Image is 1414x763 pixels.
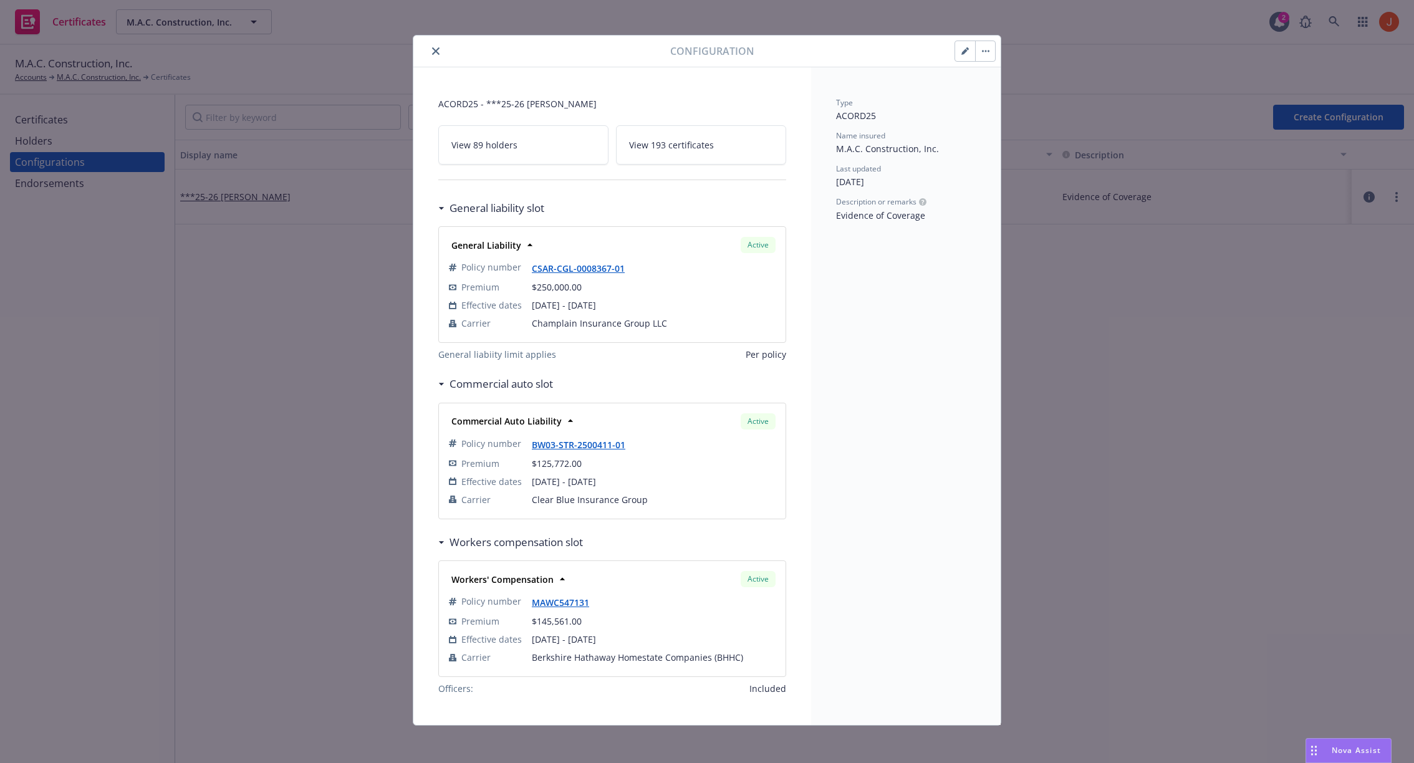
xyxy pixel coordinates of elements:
span: View 193 certificates [629,138,714,151]
span: $125,772.00 [532,458,582,469]
span: Policy number [461,437,521,450]
span: Berkshire Hathaway Homestate Companies (BHHC) [532,651,776,664]
span: ACORD25 - ***25-26 [PERSON_NAME] [438,97,786,110]
span: View 89 holders [451,138,517,151]
span: Clear Blue Insurance Group [532,493,776,506]
h3: General liability slot [450,200,544,216]
span: Included [749,682,786,695]
span: M.A.C. Construction, Inc. [836,143,939,155]
span: Effective dates [461,475,522,488]
span: BW03-STR-2500411-01 [532,438,635,451]
span: [DATE] [836,176,864,188]
span: Configuration [670,44,754,59]
span: Last updated [836,163,881,174]
div: Commercial auto slot [438,376,553,392]
span: MAWC547131 [532,595,599,609]
span: Description or remarks [836,196,916,207]
span: Carrier [461,493,491,506]
button: Nova Assist [1306,738,1392,763]
span: $250,000.00 [532,281,582,293]
span: [DATE] - [DATE] [532,475,776,488]
span: Nova Assist [1332,745,1381,756]
div: Drag to move [1306,739,1322,762]
span: General liabiity limit applies [438,348,556,361]
span: Premium [461,615,499,628]
span: ACORD25 [836,110,876,122]
span: Active [746,573,771,585]
a: CSAR-CGL-0008367-01 [532,262,635,274]
span: Policy number [461,595,521,608]
span: Per policy [746,348,786,361]
span: Carrier [461,317,491,330]
span: Carrier [461,651,491,664]
span: Premium [461,457,499,470]
span: $145,561.00 [532,615,582,627]
span: Champlain Insurance Group LLC [532,317,776,330]
span: Type [836,97,853,108]
h3: Workers compensation slot [450,534,583,550]
span: Evidence of Coverage [836,209,925,221]
strong: Workers' Compensation [451,573,554,585]
a: BW03-STR-2500411-01 [532,439,635,451]
span: [DATE] - [DATE] [532,299,776,312]
h3: Commercial auto slot [450,376,553,392]
a: View 89 holders [438,125,608,165]
span: Premium [461,281,499,294]
span: Officers: [438,682,473,695]
span: Name insured [836,130,885,141]
strong: Commercial Auto Liability [451,415,562,427]
strong: General Liability [451,239,521,251]
button: close [428,44,443,59]
div: Workers compensation slot [438,534,583,550]
span: Policy number [461,261,521,274]
a: View 193 certificates [616,125,786,165]
span: Effective dates [461,633,522,646]
span: CSAR-CGL-0008367-01 [532,261,635,275]
span: Effective dates [461,299,522,312]
a: MAWC547131 [532,597,599,608]
span: [DATE] - [DATE] [532,633,776,646]
span: Active [746,239,771,251]
div: General liability slot [438,200,544,216]
span: Active [746,416,771,427]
